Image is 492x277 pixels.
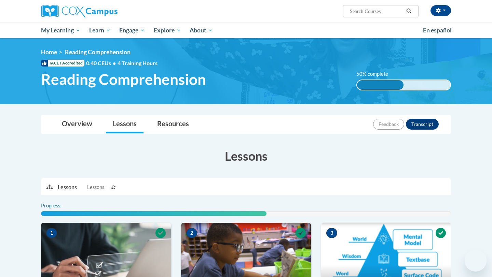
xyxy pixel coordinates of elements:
[41,5,171,17] a: Cox Campus
[186,23,218,38] a: About
[46,228,57,238] span: 1
[87,184,104,191] span: Lessons
[149,23,186,38] a: Explore
[106,115,143,133] a: Lessons
[404,7,414,15] button: Search
[357,80,404,90] div: 50% complete
[85,23,115,38] a: Learn
[119,26,145,34] span: Engage
[349,7,404,15] input: Search Courses
[115,23,149,38] a: Engage
[86,59,118,67] span: 0.40 CEUs
[41,48,57,56] a: Home
[37,23,85,38] a: My Learning
[118,60,158,66] span: 4 Training Hours
[58,184,77,191] p: Lessons
[356,70,396,78] label: 50% complete
[430,5,451,16] button: Account Settings
[89,26,111,34] span: Learn
[326,228,337,238] span: 3
[423,27,452,34] span: En español
[55,115,99,133] a: Overview
[41,26,80,34] span: My Learning
[41,202,80,209] label: Progress:
[154,26,181,34] span: Explore
[406,119,439,130] button: Transcript
[419,23,456,38] a: En español
[41,70,206,88] span: Reading Comprehension
[41,60,84,67] span: IACET Accredited
[113,60,116,66] span: •
[31,23,461,38] div: Main menu
[190,26,213,34] span: About
[41,147,451,164] h3: Lessons
[41,5,118,17] img: Cox Campus
[373,119,404,130] button: Feedback
[65,48,131,56] span: Reading Comprehension
[465,250,487,272] iframe: Button to launch messaging window
[186,228,197,238] span: 2
[150,115,196,133] a: Resources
